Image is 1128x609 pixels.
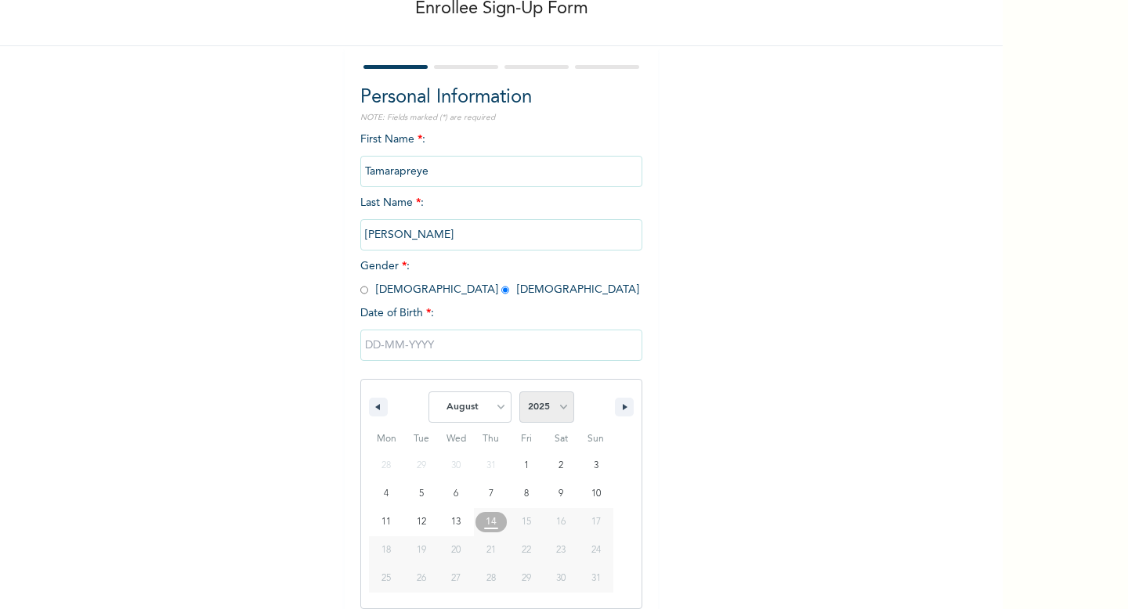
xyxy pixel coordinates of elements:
[360,261,639,295] span: Gender : [DEMOGRAPHIC_DATA] [DEMOGRAPHIC_DATA]
[544,508,579,536] button: 16
[360,330,642,361] input: DD-MM-YYYY
[522,508,531,536] span: 15
[369,480,404,508] button: 4
[522,536,531,564] span: 22
[578,452,613,480] button: 3
[508,536,544,564] button: 22
[578,508,613,536] button: 17
[591,508,601,536] span: 17
[381,536,391,564] span: 18
[360,305,434,322] span: Date of Birth :
[439,508,474,536] button: 13
[578,536,613,564] button: 24
[508,452,544,480] button: 1
[404,564,439,593] button: 26
[508,480,544,508] button: 8
[360,84,642,112] h2: Personal Information
[556,508,566,536] span: 16
[544,564,579,593] button: 30
[451,536,461,564] span: 20
[417,536,426,564] span: 19
[508,564,544,593] button: 29
[559,480,563,508] span: 9
[369,564,404,593] button: 25
[439,480,474,508] button: 6
[544,452,579,480] button: 2
[591,564,601,593] span: 31
[381,508,391,536] span: 11
[454,480,458,508] span: 6
[404,427,439,452] span: Tue
[489,480,493,508] span: 7
[544,536,579,564] button: 23
[439,536,474,564] button: 20
[486,564,496,593] span: 28
[384,480,389,508] span: 4
[474,536,509,564] button: 21
[474,427,509,452] span: Thu
[417,564,426,593] span: 26
[508,508,544,536] button: 15
[474,564,509,593] button: 28
[524,480,529,508] span: 8
[451,564,461,593] span: 27
[544,427,579,452] span: Sat
[360,219,642,250] input: Enter your last name
[474,480,509,508] button: 7
[522,564,531,593] span: 29
[439,427,474,452] span: Wed
[578,427,613,452] span: Sun
[556,536,566,564] span: 23
[486,508,497,536] span: 14
[417,508,426,536] span: 12
[381,564,391,593] span: 25
[474,508,509,536] button: 14
[524,452,529,480] span: 1
[594,452,598,480] span: 3
[439,564,474,593] button: 27
[404,480,439,508] button: 5
[404,508,439,536] button: 12
[369,536,404,564] button: 18
[591,536,601,564] span: 24
[559,452,563,480] span: 2
[544,480,579,508] button: 9
[419,480,424,508] span: 5
[556,564,566,593] span: 30
[578,480,613,508] button: 10
[369,508,404,536] button: 11
[369,427,404,452] span: Mon
[486,536,496,564] span: 21
[360,197,642,240] span: Last Name :
[508,427,544,452] span: Fri
[360,156,642,187] input: Enter your first name
[591,480,601,508] span: 10
[360,112,642,124] p: NOTE: Fields marked (*) are required
[578,564,613,593] button: 31
[404,536,439,564] button: 19
[360,134,642,177] span: First Name :
[451,508,461,536] span: 13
